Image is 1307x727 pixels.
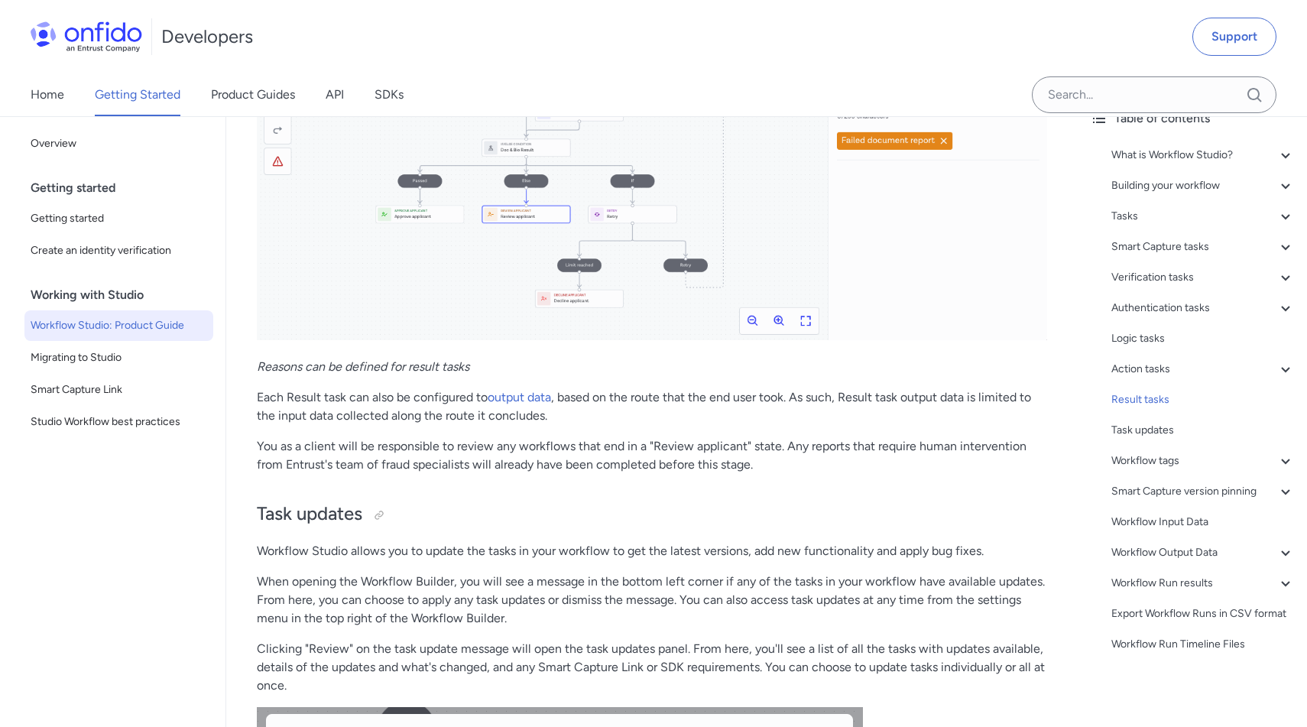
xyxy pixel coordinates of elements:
a: Tasks [1111,207,1295,226]
span: Migrating to Studio [31,349,207,367]
a: output data [488,390,551,404]
a: Workflow Studio: Product Guide [24,310,213,341]
p: Clicking "Review" on the task update message will open the task updates panel. From here, you'll ... [257,640,1047,695]
a: Smart Capture version pinning [1111,482,1295,501]
a: Workflow Input Data [1111,513,1295,531]
a: Migrating to Studio [24,342,213,373]
a: Building your workflow [1111,177,1295,195]
h1: Developers [161,24,253,49]
a: Smart Capture Link [24,375,213,405]
a: Result tasks [1111,391,1295,409]
a: Home [31,73,64,116]
a: Workflow Run results [1111,574,1295,592]
a: Getting started [24,203,213,234]
p: You as a client will be responsible to review any workflows that end in a "Review applicant" stat... [257,437,1047,474]
a: Workflow Output Data [1111,544,1295,562]
div: Table of contents [1090,109,1295,128]
a: Product Guides [211,73,295,116]
em: Reasons can be defined for result tasks [257,359,469,374]
a: Authentication tasks [1111,299,1295,317]
span: Smart Capture Link [31,381,207,399]
div: Working with Studio [31,280,219,310]
input: Onfido search input field [1032,76,1276,113]
span: Studio Workflow best practices [31,413,207,431]
a: Smart Capture tasks [1111,238,1295,256]
span: Overview [31,135,207,153]
div: Getting started [31,173,219,203]
a: Action tasks [1111,360,1295,378]
h2: Task updates [257,501,1047,527]
a: Export Workflow Runs in CSV format [1111,605,1295,623]
a: Logic tasks [1111,329,1295,348]
a: Create an identity verification [24,235,213,266]
a: Overview [24,128,213,159]
a: SDKs [375,73,404,116]
span: Create an identity verification [31,242,207,260]
a: Getting Started [95,73,180,116]
a: Workflow Run Timeline Files [1111,635,1295,654]
p: When opening the Workflow Builder, you will see a message in the bottom left corner if any of the... [257,573,1047,628]
span: Getting started [31,209,207,228]
span: Workflow Studio: Product Guide [31,316,207,335]
a: Workflow tags [1111,452,1295,470]
a: Studio Workflow best practices [24,407,213,437]
p: Each Result task can also be configured to , based on the route that the end user took. As such, ... [257,388,1047,425]
p: Workflow Studio allows you to update the tasks in your workflow to get the latest versions, add n... [257,542,1047,560]
img: Onfido Logo [31,21,142,52]
a: API [326,73,344,116]
a: Support [1192,18,1276,56]
a: What is Workflow Studio? [1111,146,1295,164]
a: Task updates [1111,421,1295,440]
a: Verification tasks [1111,268,1295,287]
